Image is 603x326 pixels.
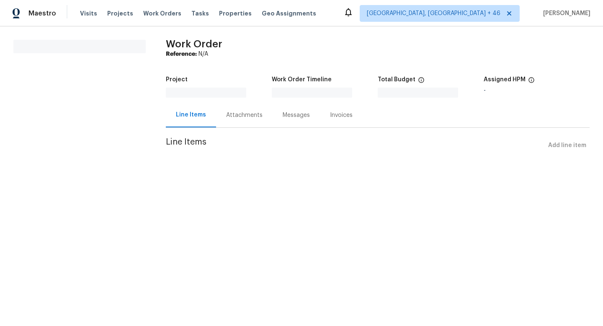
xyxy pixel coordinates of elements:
[272,77,332,83] h5: Work Order Timeline
[166,50,590,58] div: N/A
[528,77,535,88] span: The hpm assigned to this work order.
[191,10,209,16] span: Tasks
[367,9,500,18] span: [GEOGRAPHIC_DATA], [GEOGRAPHIC_DATA] + 46
[484,88,590,93] div: -
[418,77,425,88] span: The total cost of line items that have been proposed by Opendoor. This sum includes line items th...
[176,111,206,119] div: Line Items
[166,39,222,49] span: Work Order
[80,9,97,18] span: Visits
[166,51,197,57] b: Reference:
[378,77,415,83] h5: Total Budget
[28,9,56,18] span: Maestro
[107,9,133,18] span: Projects
[540,9,590,18] span: [PERSON_NAME]
[143,9,181,18] span: Work Orders
[330,111,353,119] div: Invoices
[166,138,545,153] span: Line Items
[226,111,263,119] div: Attachments
[283,111,310,119] div: Messages
[166,77,188,83] h5: Project
[219,9,252,18] span: Properties
[484,77,526,83] h5: Assigned HPM
[262,9,316,18] span: Geo Assignments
